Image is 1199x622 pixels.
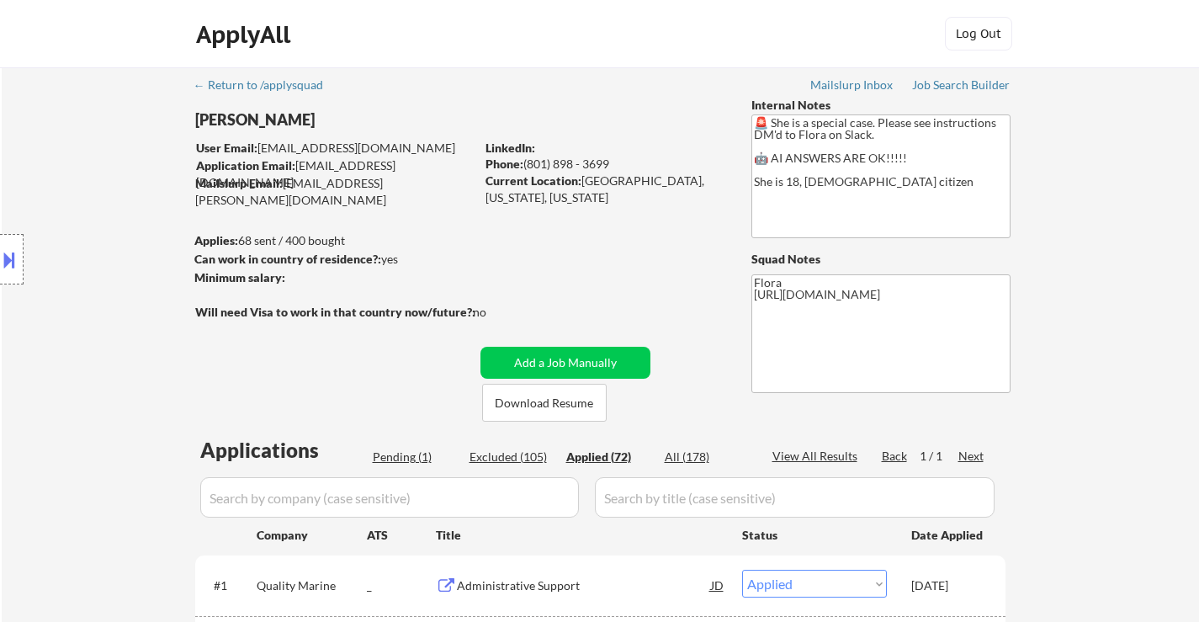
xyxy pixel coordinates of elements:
[882,448,909,465] div: Back
[195,305,475,319] strong: Will need Visa to work in that country now/future?:
[480,347,650,379] button: Add a Job Manually
[257,577,367,594] div: Quality Marine
[709,570,726,600] div: JD
[482,384,607,422] button: Download Resume
[751,251,1011,268] div: Squad Notes
[485,156,724,173] div: (801) 898 - 3699
[195,175,475,208] div: [EMAIL_ADDRESS][PERSON_NAME][DOMAIN_NAME]
[200,477,579,518] input: Search by company (case sensitive)
[367,577,436,594] div: _
[194,251,470,268] div: yes
[595,477,995,518] input: Search by title (case sensitive)
[257,527,367,544] div: Company
[958,448,985,465] div: Next
[810,78,894,95] a: Mailslurp Inbox
[196,20,295,49] div: ApplyAll
[457,577,711,594] div: Administrative Support
[566,449,650,465] div: Applied (72)
[911,577,985,594] div: [DATE]
[751,97,1011,114] div: Internal Notes
[911,527,985,544] div: Date Applied
[912,79,1011,91] div: Job Search Builder
[196,157,475,190] div: [EMAIL_ADDRESS][DOMAIN_NAME]
[436,527,726,544] div: Title
[665,449,749,465] div: All (178)
[367,527,436,544] div: ATS
[200,440,367,460] div: Applications
[810,79,894,91] div: Mailslurp Inbox
[373,449,457,465] div: Pending (1)
[912,78,1011,95] a: Job Search Builder
[195,109,541,130] div: [PERSON_NAME]
[945,17,1012,51] button: Log Out
[473,304,521,321] div: no
[470,449,554,465] div: Excluded (105)
[485,141,535,155] strong: LinkedIn:
[485,157,523,171] strong: Phone:
[485,173,724,205] div: [GEOGRAPHIC_DATA], [US_STATE], [US_STATE]
[920,448,958,465] div: 1 / 1
[485,173,581,188] strong: Current Location:
[772,448,862,465] div: View All Results
[742,519,887,550] div: Status
[214,577,243,594] div: #1
[194,232,475,249] div: 68 sent / 400 bought
[194,79,339,91] div: ← Return to /applysquad
[196,140,475,157] div: [EMAIL_ADDRESS][DOMAIN_NAME]
[194,78,339,95] a: ← Return to /applysquad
